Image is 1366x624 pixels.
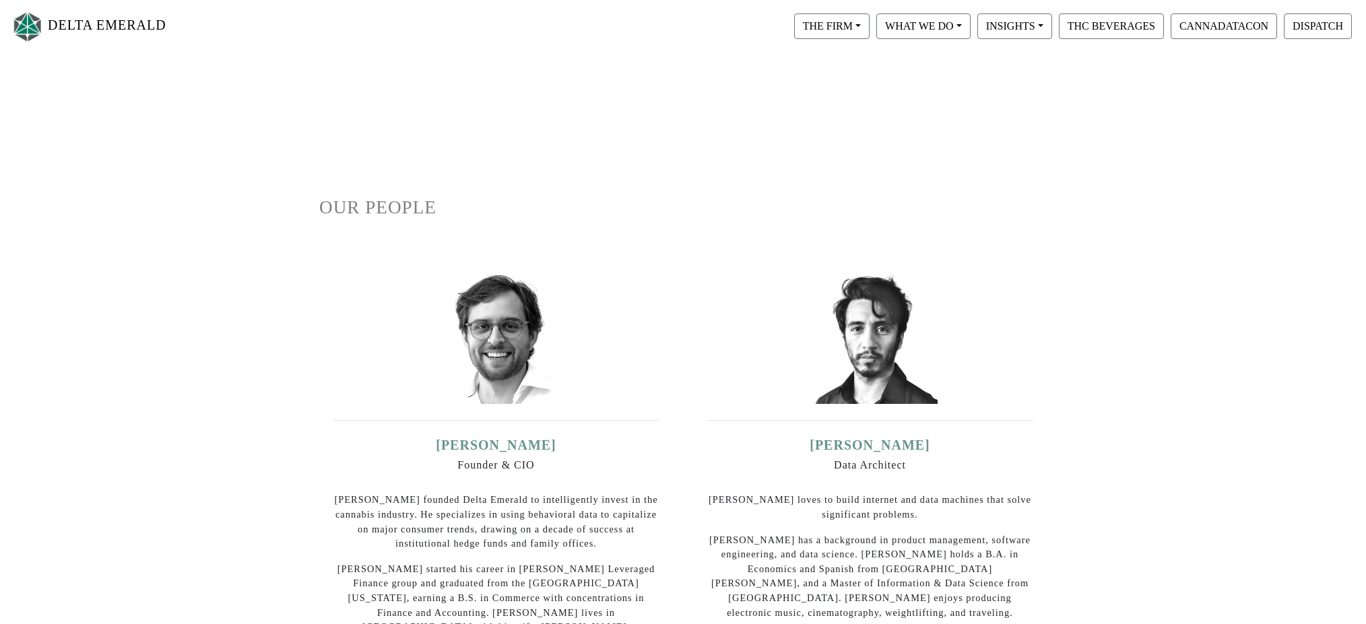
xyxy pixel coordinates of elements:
img: ian [429,269,564,404]
button: WHAT WE DO [876,13,971,39]
button: THC BEVERAGES [1059,13,1164,39]
a: DISPATCH [1280,20,1355,31]
h1: OUR PEOPLE [319,197,1047,219]
p: [PERSON_NAME] has a background in product management, software engineering, and data science. [PE... [707,533,1033,621]
img: Logo [11,9,44,44]
h6: Data Architect [707,458,1033,471]
a: CANNADATACON [1167,20,1280,31]
h6: Founder & CIO [333,458,659,471]
button: CANNADATACON [1171,13,1277,39]
a: DELTA EMERALD [11,5,166,48]
button: INSIGHTS [977,13,1052,39]
button: THE FIRM [794,13,870,39]
a: [PERSON_NAME] [436,438,556,452]
p: [PERSON_NAME] founded Delta Emerald to intelligently invest in the cannabis industry. He speciali... [333,493,659,551]
button: DISPATCH [1284,13,1352,39]
a: [PERSON_NAME] [810,438,930,452]
a: THC BEVERAGES [1055,20,1167,31]
p: [PERSON_NAME] loves to build internet and data machines that solve significant problems. [707,493,1033,522]
img: david [803,269,938,404]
